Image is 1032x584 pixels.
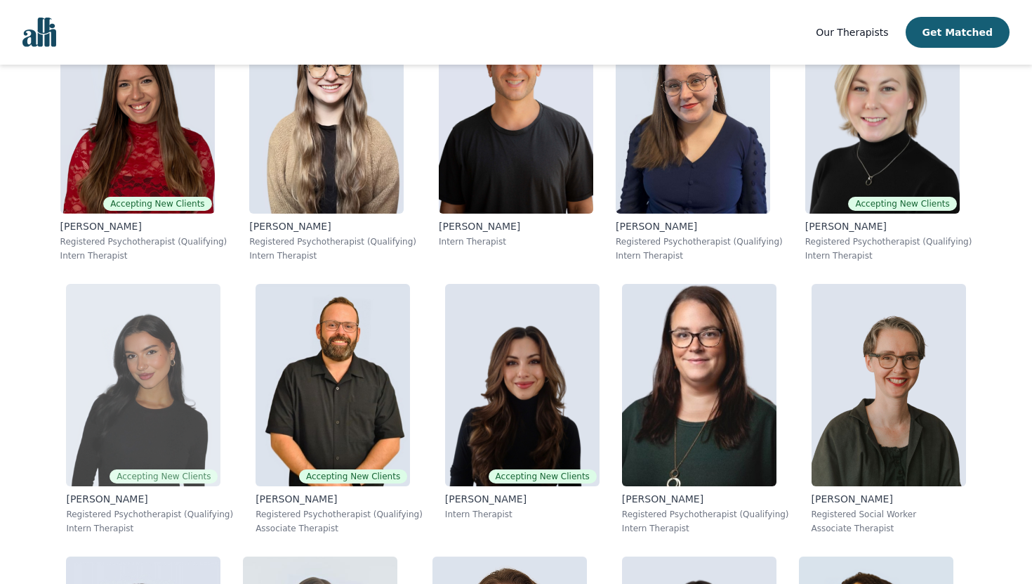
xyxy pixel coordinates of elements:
a: Andrea_Nordby[PERSON_NAME]Registered Psychotherapist (Qualifying)Intern Therapist [611,273,800,545]
p: Registered Psychotherapist (Qualifying) [60,236,227,247]
p: Registered Psychotherapist (Qualifying) [622,509,789,520]
img: Kavon_Banejad [439,11,593,214]
span: Our Therapists [816,27,888,38]
span: Accepting New Clients [110,469,218,484]
p: Registered Psychotherapist (Qualifying) [256,509,423,520]
p: Intern Therapist [805,250,972,261]
p: [PERSON_NAME] [622,492,789,506]
p: Intern Therapist [249,250,416,261]
p: Associate Therapist [256,523,423,534]
p: Intern Therapist [66,523,233,534]
p: Intern Therapist [616,250,783,261]
p: [PERSON_NAME] [616,219,783,233]
p: Registered Psychotherapist (Qualifying) [249,236,416,247]
p: Registered Psychotherapist (Qualifying) [805,236,972,247]
a: Saba_SalemiAccepting New Clients[PERSON_NAME]Intern Therapist [434,273,611,545]
p: Intern Therapist [60,250,227,261]
p: Intern Therapist [439,236,593,247]
span: Accepting New Clients [489,469,597,484]
p: [PERSON_NAME] [66,492,233,506]
p: [PERSON_NAME] [249,219,416,233]
button: Get Matched [906,17,1010,48]
p: Registered Social Worker [812,509,966,520]
p: Intern Therapist [622,523,789,534]
img: alli logo [22,18,56,47]
p: [PERSON_NAME] [812,492,966,506]
p: [PERSON_NAME] [439,219,593,233]
p: [PERSON_NAME] [805,219,972,233]
p: Intern Therapist [445,509,600,520]
img: Josh_Cadieux [256,284,410,486]
img: Andrea_Nordby [622,284,776,486]
span: Accepting New Clients [299,469,407,484]
img: Claire_Cummings [812,284,966,486]
img: Saba_Salemi [445,284,600,486]
p: Registered Psychotherapist (Qualifying) [616,236,783,247]
img: Alyssa_Tweedie [66,284,220,486]
p: [PERSON_NAME] [256,492,423,506]
img: Faith_Woodley [249,11,404,214]
a: Josh_CadieuxAccepting New Clients[PERSON_NAME]Registered Psychotherapist (Qualifying)Associate Th... [244,273,434,545]
img: Jocelyn_Crawford [805,11,960,214]
p: Registered Psychotherapist (Qualifying) [66,509,233,520]
img: Alisha_Levine [60,11,215,214]
p: Associate Therapist [812,523,966,534]
span: Accepting New Clients [848,197,956,211]
a: Our Therapists [816,24,888,41]
a: Claire_Cummings[PERSON_NAME]Registered Social WorkerAssociate Therapist [800,273,977,545]
a: Alyssa_TweedieAccepting New Clients[PERSON_NAME]Registered Psychotherapist (Qualifying)Intern The... [55,273,244,545]
p: [PERSON_NAME] [60,219,227,233]
img: Vanessa_McCulloch [616,11,770,214]
span: Accepting New Clients [103,197,211,211]
p: [PERSON_NAME] [445,492,600,506]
